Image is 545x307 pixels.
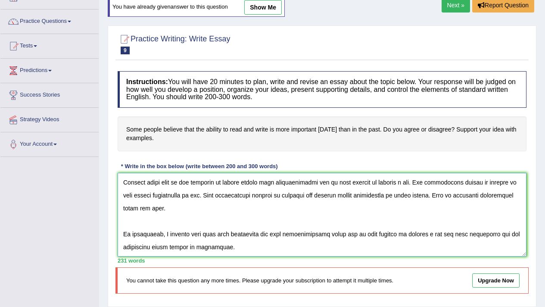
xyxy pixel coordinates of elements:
[0,108,99,129] a: Strategy Videos
[0,9,99,31] a: Practice Questions
[118,257,526,265] div: 231 words
[126,276,421,285] p: You cannot take this question any more times. Please upgrade your subscription to attempt it mult...
[0,34,99,56] a: Tests
[472,273,520,288] a: Upgrade Now
[126,78,168,85] b: Instructions:
[0,132,99,154] a: Your Account
[118,71,526,108] h4: You will have 20 minutes to plan, write and revise an essay about the topic below. Your response ...
[118,162,281,170] div: * Write in the box below (write between 200 and 300 words)
[0,83,99,105] a: Success Stories
[118,116,526,151] h4: Some people believe that the ability to read and write is more important [DATE] than in the past....
[0,59,99,80] a: Predictions
[121,47,130,54] span: 9
[118,33,230,54] h2: Practice Writing: Write Essay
